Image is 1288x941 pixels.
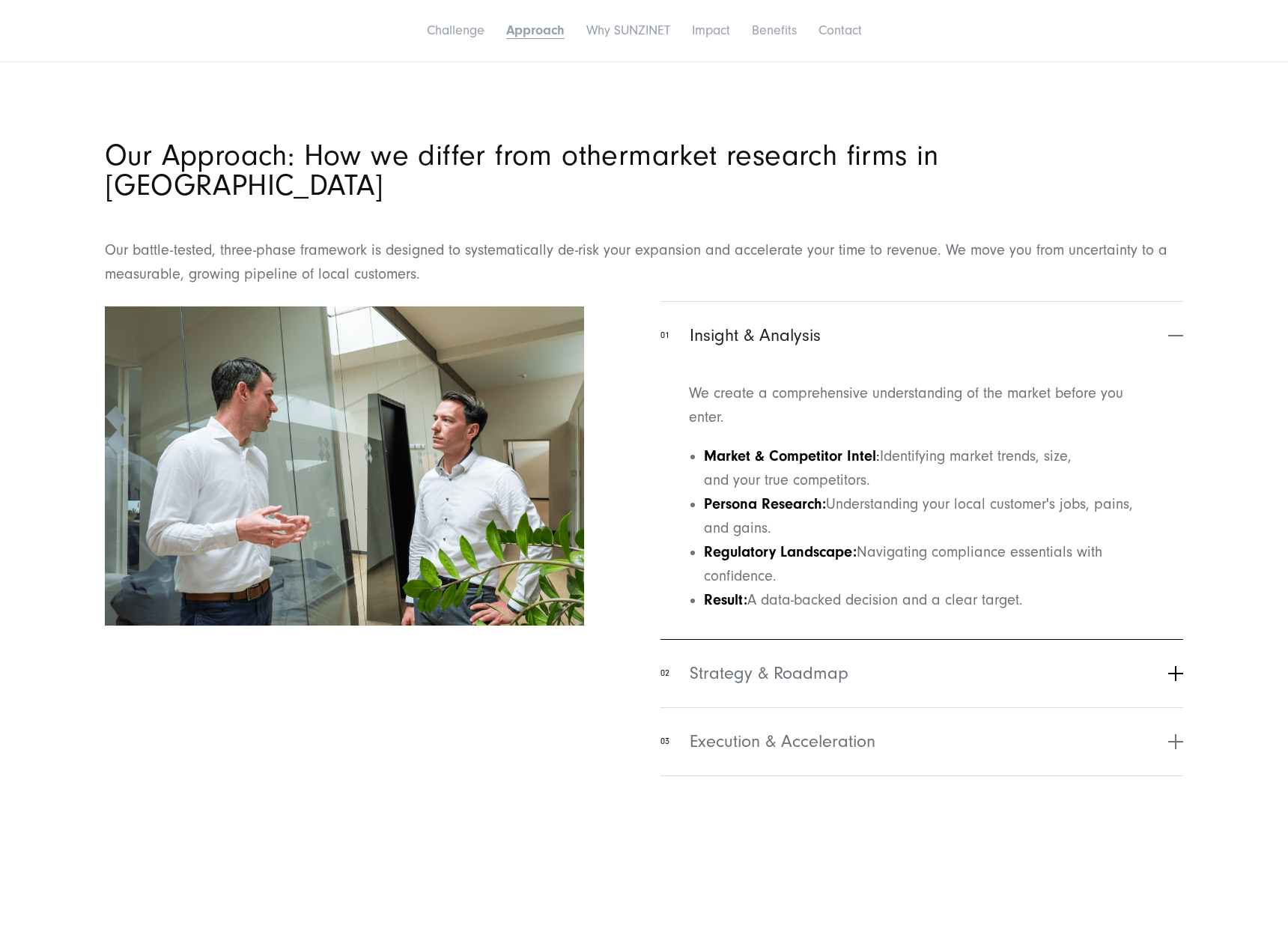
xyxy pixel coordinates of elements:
[105,242,1167,282] span: Our battle-tested, three-phase framework is designed to systematically de-risk your expansion and...
[660,667,669,680] span: 02
[660,301,1183,369] button: 01Insight & Analysis
[689,385,1123,426] span: We create a comprehensive understanding of the market before you enter.
[105,306,584,626] img: Two professionals engaged in a discussion in a modern office space. One man is speaking, gesturin...
[704,543,857,560] strong: Regulatory Landscape:
[752,22,797,38] a: Benefits
[704,496,1133,536] span: Understanding your local customer's jobs, pains, and gains.
[704,448,1072,488] span: Identifying market trends, size, and your true competitors.
[704,495,826,512] strong: Persona Research:
[105,139,939,202] span: market research firms in [GEOGRAPHIC_DATA]
[818,22,862,38] a: Contact
[704,447,876,465] strong: Market & Competitor Intel
[704,544,1102,584] span: Navigating compliance essentials with confidence.
[876,448,880,465] span: :
[660,735,669,748] span: 03
[506,22,565,38] a: Approach
[704,591,747,608] strong: Result:
[105,139,628,172] span: Our Approach: How we differ from other
[692,22,730,38] a: Impact
[690,660,848,687] span: Strategy & Roadmap
[747,592,1023,608] span: A data-backed decision and a clear target.
[660,329,669,342] span: 01
[586,22,670,38] a: Why SUNZINET
[427,22,484,38] a: Challenge
[660,639,1183,707] button: 02Strategy & Roadmap
[690,322,821,349] span: Insight & Analysis
[690,728,875,755] span: Execution & Acceleration
[660,707,1183,775] button: 03Execution & Acceleration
